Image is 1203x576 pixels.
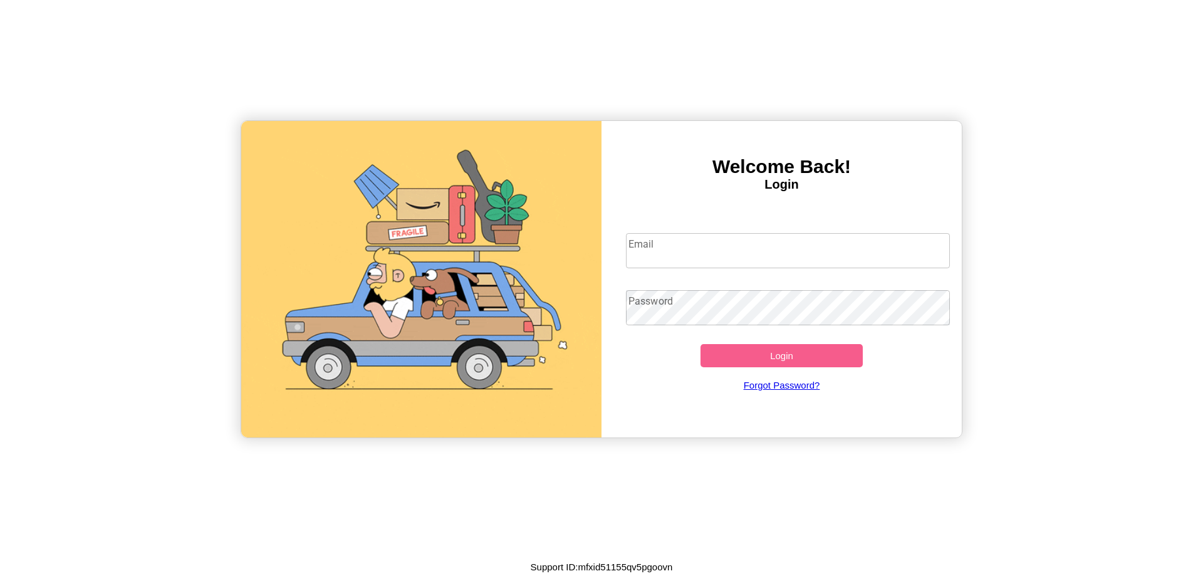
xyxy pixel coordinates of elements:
[620,367,944,403] a: Forgot Password?
[601,177,962,192] h4: Login
[700,344,863,367] button: Login
[531,558,673,575] p: Support ID: mfxid51155qv5pgoovn
[601,156,962,177] h3: Welcome Back!
[241,121,601,437] img: gif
